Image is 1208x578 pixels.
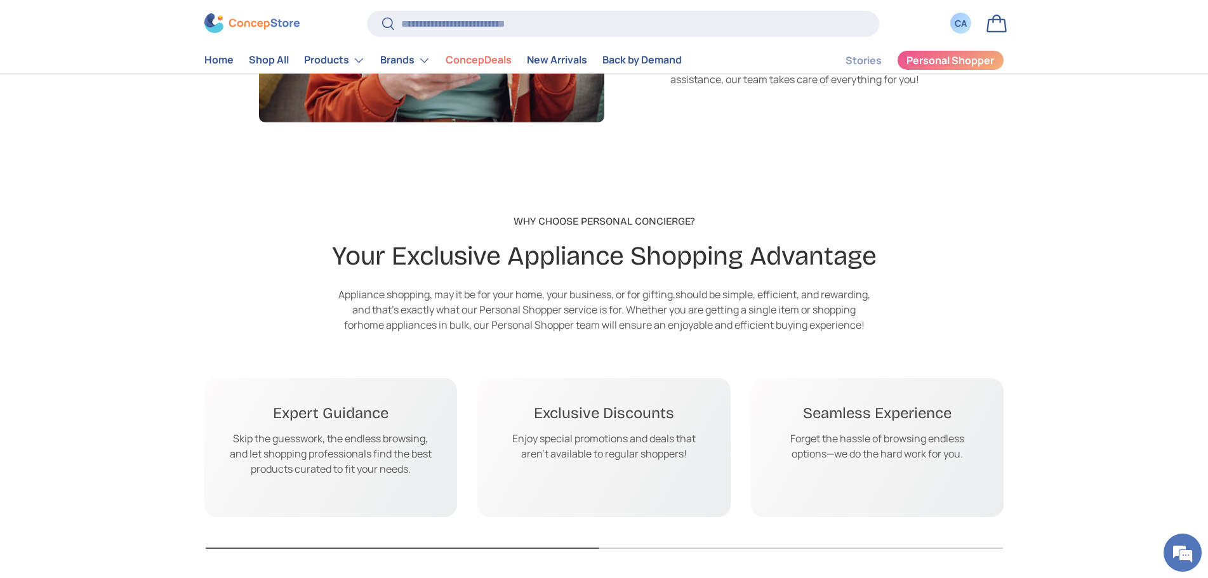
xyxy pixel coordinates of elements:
[74,160,175,288] span: We're online!
[204,14,300,34] img: ConcepStore
[204,48,234,73] a: Home
[906,56,994,66] span: Personal Shopper
[954,17,968,30] div: CA
[947,10,975,37] a: CA
[527,48,587,73] a: New Arrivals
[803,404,952,423] h3: Seamless Experience
[332,239,877,273] span: Your Exclusive Appliance Shopping Advantage
[514,214,695,229] span: Why Choose Personal Concierge?
[249,48,289,73] a: Shop All
[208,6,239,37] div: Minimize live chat window
[204,48,682,73] nav: Primary
[846,48,882,73] a: Stories
[273,404,388,423] h3: Expert Guidance
[373,48,438,73] summary: Brands
[897,50,1004,70] a: Personal Shopper
[503,431,705,461] p: Enjoy special promotions and deals that aren't available to regular shoppers!
[815,48,1004,73] nav: Secondary
[446,48,512,73] a: ConcepDeals
[602,48,682,73] a: Back by Demand
[776,431,979,461] p: Forget the hassle of browsing endless options—we do the hard work for you.
[66,71,213,88] div: Chat with us now
[534,404,674,423] h3: Exclusive Discounts
[230,431,432,476] p: Skip the guesswork, the endless browsing, and let shopping professionals find the best products c...
[324,287,884,332] p: Appliance shopping, may it be for your home, your business, or for gifting,should be simple, effi...
[296,48,373,73] summary: Products
[6,346,242,391] textarea: Type your message and hit 'Enter'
